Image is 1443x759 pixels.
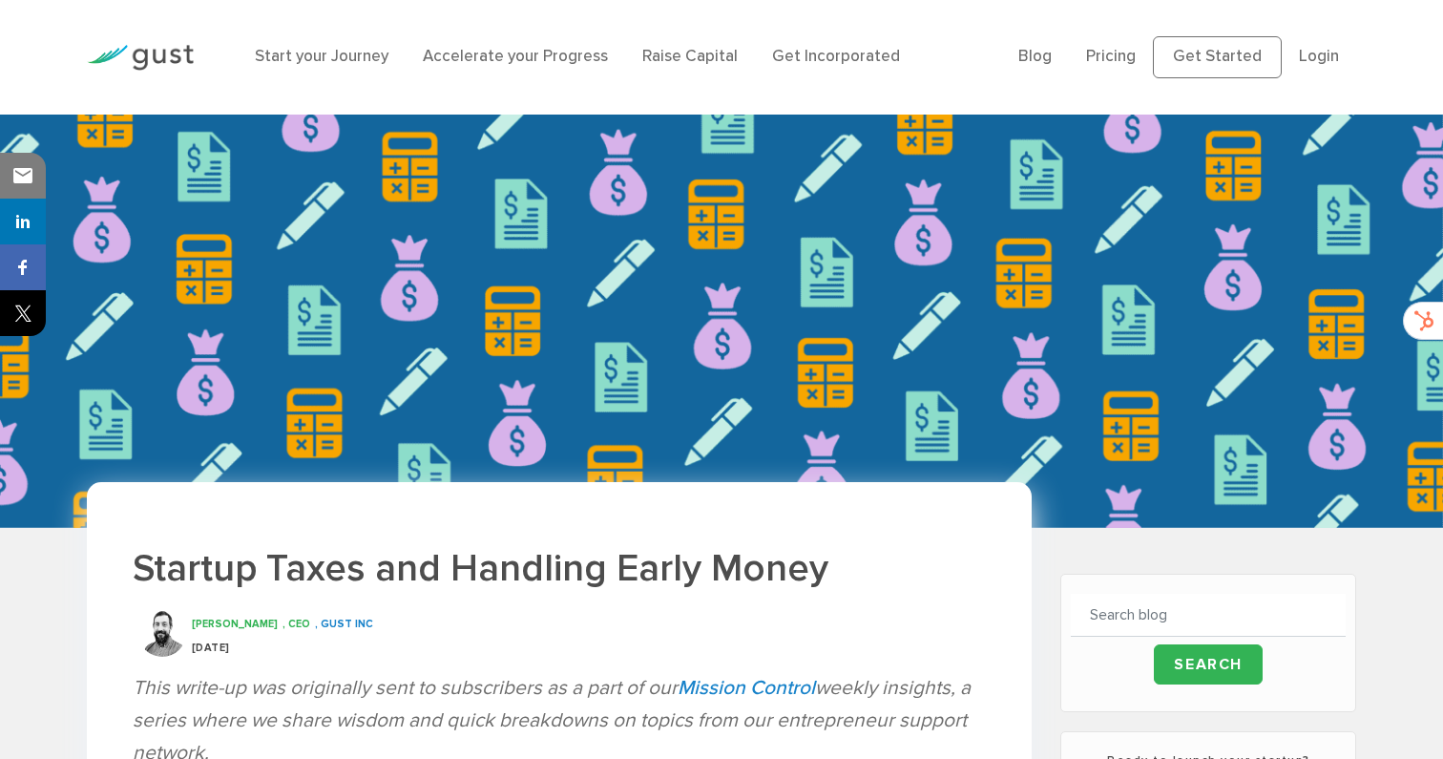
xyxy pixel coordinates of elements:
input: Search [1154,644,1263,685]
span: , Gust INC [315,618,373,630]
a: Mission Control [678,676,815,700]
span: [PERSON_NAME] [192,618,278,630]
img: Peter Swan [138,609,186,657]
img: Gust Logo [87,45,194,71]
a: Login [1299,47,1339,66]
span: [DATE] [192,642,230,654]
span: , CEO [282,618,310,630]
a: Raise Capital [642,47,738,66]
a: Get Started [1153,36,1282,78]
input: Search blog [1071,594,1346,637]
a: Start your Journey [255,47,388,66]
a: Accelerate your Progress [423,47,608,66]
a: Blog [1018,47,1052,66]
h1: Startup Taxes and Handling Early Money [133,543,987,594]
a: Pricing [1086,47,1136,66]
a: Get Incorporated [772,47,900,66]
